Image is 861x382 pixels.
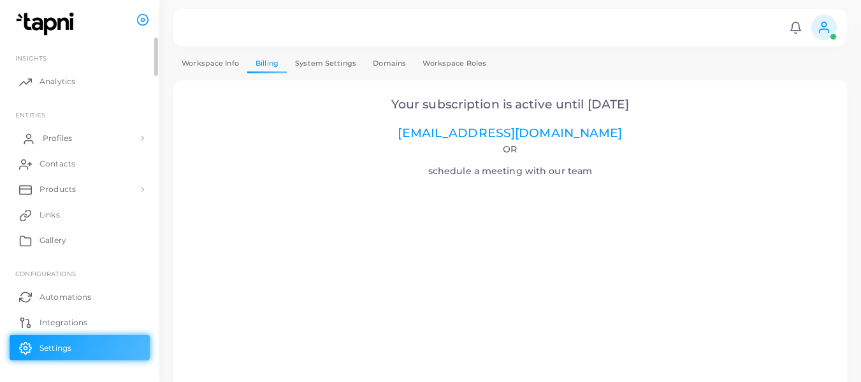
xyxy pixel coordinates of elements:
span: Analytics [40,76,75,87]
span: Gallery [40,235,66,246]
a: Gallery [10,228,150,253]
a: Profiles [10,126,150,151]
a: [EMAIL_ADDRESS][DOMAIN_NAME] [398,126,622,140]
a: Automations [10,284,150,309]
h4: schedule a meeting with our team [191,144,830,177]
a: Settings [10,335,150,360]
a: Integrations [10,309,150,335]
a: Workspace Info [173,54,247,73]
a: Workspace Roles [414,54,495,73]
img: logo [11,12,82,36]
a: Analytics [10,69,150,94]
span: Configurations [15,270,76,277]
a: Billing [247,54,287,73]
span: Profiles [43,133,72,144]
span: Settings [40,342,71,354]
span: Contacts [40,158,75,170]
a: Contacts [10,151,150,177]
a: Domains [365,54,414,73]
a: Products [10,177,150,202]
span: Integrations [40,317,87,328]
span: Your subscription is active until [DATE] [391,97,629,112]
a: Links [10,202,150,228]
span: Products [40,184,76,195]
span: Or [503,143,517,155]
span: INSIGHTS [15,54,47,62]
span: Links [40,209,60,221]
a: System Settings [287,54,365,73]
span: Automations [40,291,91,303]
span: ENTITIES [15,111,45,119]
